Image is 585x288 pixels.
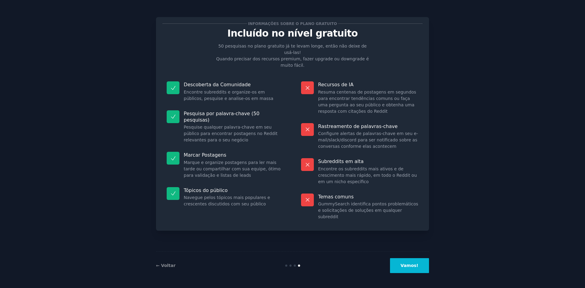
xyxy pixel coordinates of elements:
[318,123,398,129] font: Rastreamento de palavras-chave
[318,90,416,114] font: Resuma centenas de postagens em segundos para encontrar tendências comuns ou faça uma pergunta ao...
[318,166,417,184] font: Encontre os subreddits mais ativos e de crescimento mais rápido, em todo o Reddit ou em um nicho ...
[218,44,367,55] font: 50 pesquisas no plano gratuito já te levam longe, então não deixe de usá-las!
[184,90,273,101] font: Encontre subreddits e organize-os em públicos, pesquise e analise-os em massa
[318,82,353,87] font: Recursos de IA
[184,195,270,206] font: Navegue pelos tópicos mais populares e crescentes discutidos com seu público
[184,187,228,193] font: Tópicos do público
[156,263,175,268] a: ← Voltar
[227,28,358,39] font: Incluído no nível gratuito
[184,152,226,158] font: Marcar Postagens
[318,158,363,164] font: Subreddits em alta
[184,111,259,123] font: Pesquisa por palavra-chave (50 pesquisas)
[184,82,251,87] font: Descoberta da Comunidade
[318,194,354,200] font: Temas comuns
[184,160,281,178] font: Marque e organize postagens para ler mais tarde ou compartilhar com sua equipe, ótimo para valida...
[318,131,418,149] font: Configure alertas de palavras-chave em seu e-mail/slack/discord para ser notificado sobre as conv...
[318,201,418,219] font: GummySearch identifica pontos problemáticos e solicitações de soluções em qualquer subreddit
[216,56,369,68] font: Quando precisar dos recursos premium, fazer upgrade ou downgrade é muito fácil.
[390,258,429,273] button: Vamos!
[184,125,278,142] font: Pesquise qualquer palavra-chave em seu público para encontrar postagens no Reddit relevantes para...
[248,22,337,26] font: Informações sobre o plano gratuito
[401,263,418,268] font: Vamos!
